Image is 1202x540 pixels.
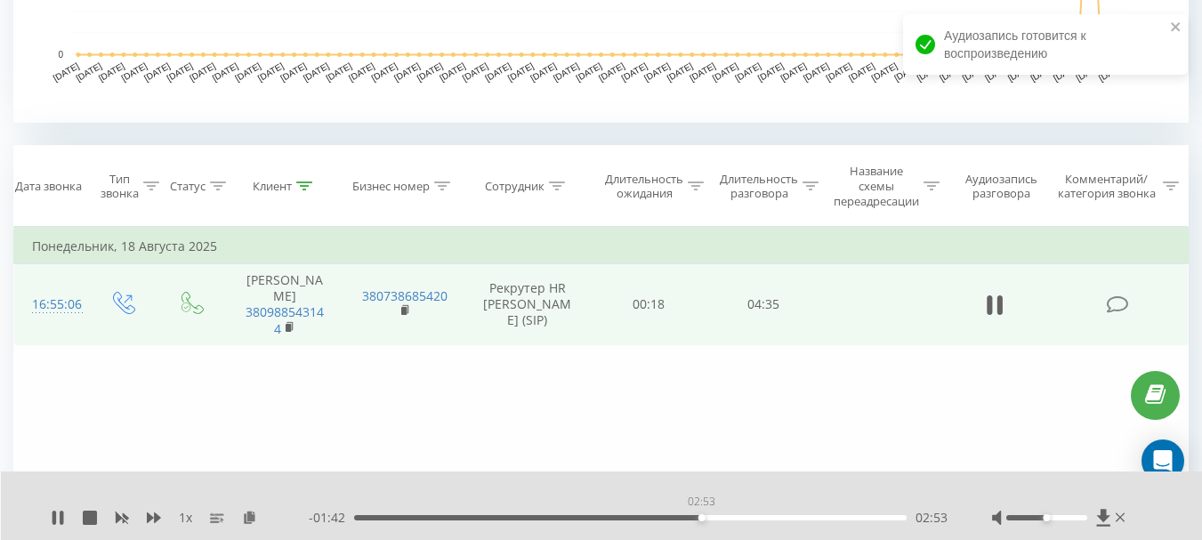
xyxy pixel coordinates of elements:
text: [DATE] [324,60,353,83]
text: [DATE] [483,60,512,83]
text: [DATE] [711,60,740,83]
text: [DATE] [52,60,81,83]
div: Комментарий/категория звонка [1054,172,1158,202]
text: [DATE] [74,60,103,83]
div: Название схемы переадресации [834,164,919,209]
text: [DATE] [574,60,603,83]
text: [DATE] [461,60,490,83]
td: 04:35 [706,264,821,346]
td: 00:18 [592,264,706,346]
span: 1 x [179,509,192,527]
text: [DATE] [506,60,536,83]
div: Длительность разговора [720,172,798,202]
div: Аудиозапись разговора [956,172,1046,202]
text: [DATE] [120,60,149,83]
div: Дата звонка [15,179,82,194]
text: [DATE] [211,60,240,83]
text: [DATE] [597,60,626,83]
div: Клиент [253,179,292,194]
div: Бизнес номер [352,179,430,194]
text: [DATE] [552,60,581,83]
text: [DATE] [778,60,808,83]
td: Рекрутер HR [PERSON_NAME] (SIP) [464,264,592,346]
td: [PERSON_NAME] [225,264,344,346]
span: - 01:42 [309,509,354,527]
text: [DATE] [392,60,422,83]
text: [DATE] [233,60,262,83]
text: [DATE] [142,60,172,83]
div: Тип звонка [101,172,139,202]
text: [DATE] [165,60,195,83]
a: 380988543144 [246,303,324,336]
text: [DATE] [870,60,899,83]
div: 16:55:06 [32,287,69,322]
a: 380738685420 [362,287,448,304]
text: [DATE] [688,60,717,83]
text: [DATE] [847,60,876,83]
text: [DATE] [528,60,558,83]
text: 0 [58,50,63,60]
text: [DATE] [756,60,786,83]
text: [DATE] [642,60,672,83]
div: Статус [170,179,206,194]
div: Длительность ожидания [605,172,683,202]
text: [DATE] [278,60,308,83]
td: Понедельник, 18 Августа 2025 [14,229,1189,264]
text: [DATE] [370,60,399,83]
div: Аудиозапись готовится к воспроизведению [903,14,1188,75]
text: [DATE] [97,60,126,83]
text: [DATE] [256,60,286,83]
text: [DATE] [620,60,649,83]
text: [DATE] [438,60,467,83]
div: Open Intercom Messenger [1141,439,1184,482]
div: 02:53 [684,489,719,514]
div: Accessibility label [698,514,706,521]
span: 02:53 [916,509,948,527]
text: [DATE] [188,60,217,83]
text: [DATE] [415,60,445,83]
text: [DATE] [733,60,762,83]
text: [DATE] [825,60,854,83]
text: [DATE] [666,60,695,83]
button: close [1170,20,1182,36]
text: [DATE] [802,60,831,83]
div: Accessibility label [1043,514,1050,521]
text: [DATE] [302,60,331,83]
text: [DATE] [347,60,376,83]
div: Сотрудник [485,179,545,194]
